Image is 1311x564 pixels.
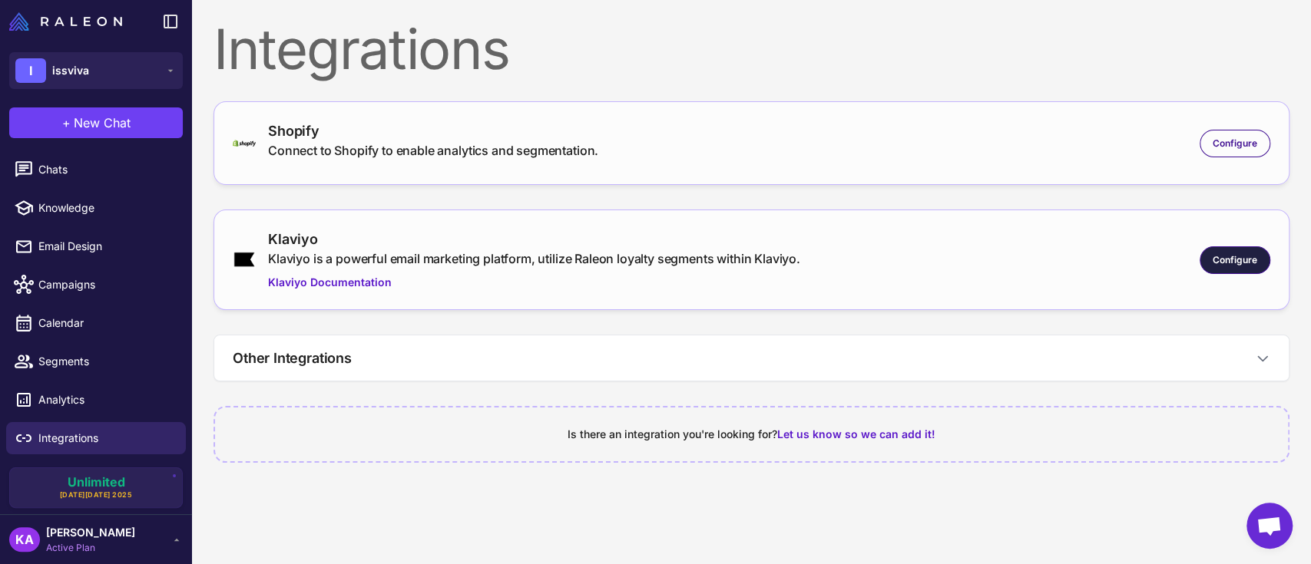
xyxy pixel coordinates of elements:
[268,229,800,249] div: Klaviyo
[1213,253,1257,267] span: Configure
[233,426,1270,443] div: Is there an integration you're looking for?
[38,200,174,216] span: Knowledge
[46,541,135,555] span: Active Plan
[9,12,122,31] img: Raleon Logo
[6,230,186,262] a: Email Design
[1213,137,1257,150] span: Configure
[268,141,598,160] div: Connect to Shopify to enable analytics and segmentation.
[46,524,135,541] span: [PERSON_NAME]
[15,58,46,83] div: I
[6,192,186,224] a: Knowledge
[62,114,71,132] span: +
[38,353,174,370] span: Segments
[38,161,174,178] span: Chats
[38,430,174,447] span: Integrations
[38,315,174,331] span: Calendar
[777,427,935,440] span: Let us know so we can add it!
[233,251,256,268] img: klaviyo.png
[38,238,174,255] span: Email Design
[268,274,800,291] a: Klaviyo Documentation
[52,62,89,79] span: issviva
[68,476,125,488] span: Unlimited
[9,107,183,138] button: +New Chat
[6,422,186,454] a: Integrations
[214,21,1289,77] div: Integrations
[233,140,256,147] img: shopify-logo-primary-logo-456baa801ee66a0a435671082365958316831c9960c480451dd0330bcdae304f.svg
[9,52,183,89] button: Iissviva
[214,335,1289,381] button: Other Integrations
[74,114,131,132] span: New Chat
[6,307,186,339] a: Calendar
[38,276,174,293] span: Campaigns
[6,345,186,378] a: Segments
[6,269,186,301] a: Campaigns
[268,249,800,268] div: Klaviyo is a powerful email marketing platform, utilize Raleon loyalty segments within Klaviyo.
[233,348,352,368] h3: Other Integrations
[6,153,186,186] a: Chats
[6,384,186,416] a: Analytics
[9,12,128,31] a: Raleon Logo
[268,120,598,141] div: Shopify
[38,391,174,408] span: Analytics
[9,527,40,552] div: KA
[60,490,133,500] span: [DATE][DATE] 2025
[1246,503,1293,549] a: Open chat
